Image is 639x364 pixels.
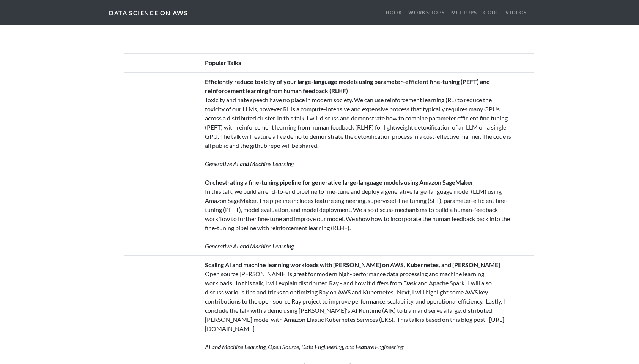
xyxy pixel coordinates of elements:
a: WorkshopS [405,6,448,19]
a: VIDEOS [502,6,530,19]
em: AI and Machine Learning, Open Source, Data Engineering, and Feature Engineering [205,343,403,350]
td: In this talk, we build an end-to-end pipeline to fine-tune and deploy a generative large-language... [200,173,516,255]
strong: Efficiently reduce toxicity of your large-language models using parameter-efficient fine-tuning (... [205,78,490,94]
a: Book [383,6,405,19]
strong: Orchestrating a fine-tuning pipeline for generative large-language models using Amazon SageMaker [205,179,474,186]
em: Generative AI and Machine Learning [205,160,294,167]
a: CODE [480,6,502,19]
th: Popular Talks [200,53,516,72]
em: Generative AI and Machine Learning [205,242,294,250]
td: Open source [PERSON_NAME] is great for modern high-performance data processing and machine learni... [200,255,516,356]
strong: Scaling AI and machine learning workloads with [PERSON_NAME] on AWS, Kubernetes, and [PERSON_NAME] [205,261,500,268]
td: Toxicity and hate speech have no place in modern society. We can use reinforcement learning (RL) ... [200,72,516,173]
a: Data Science on AWS [109,6,188,19]
a: MEETUPS [448,6,480,19]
